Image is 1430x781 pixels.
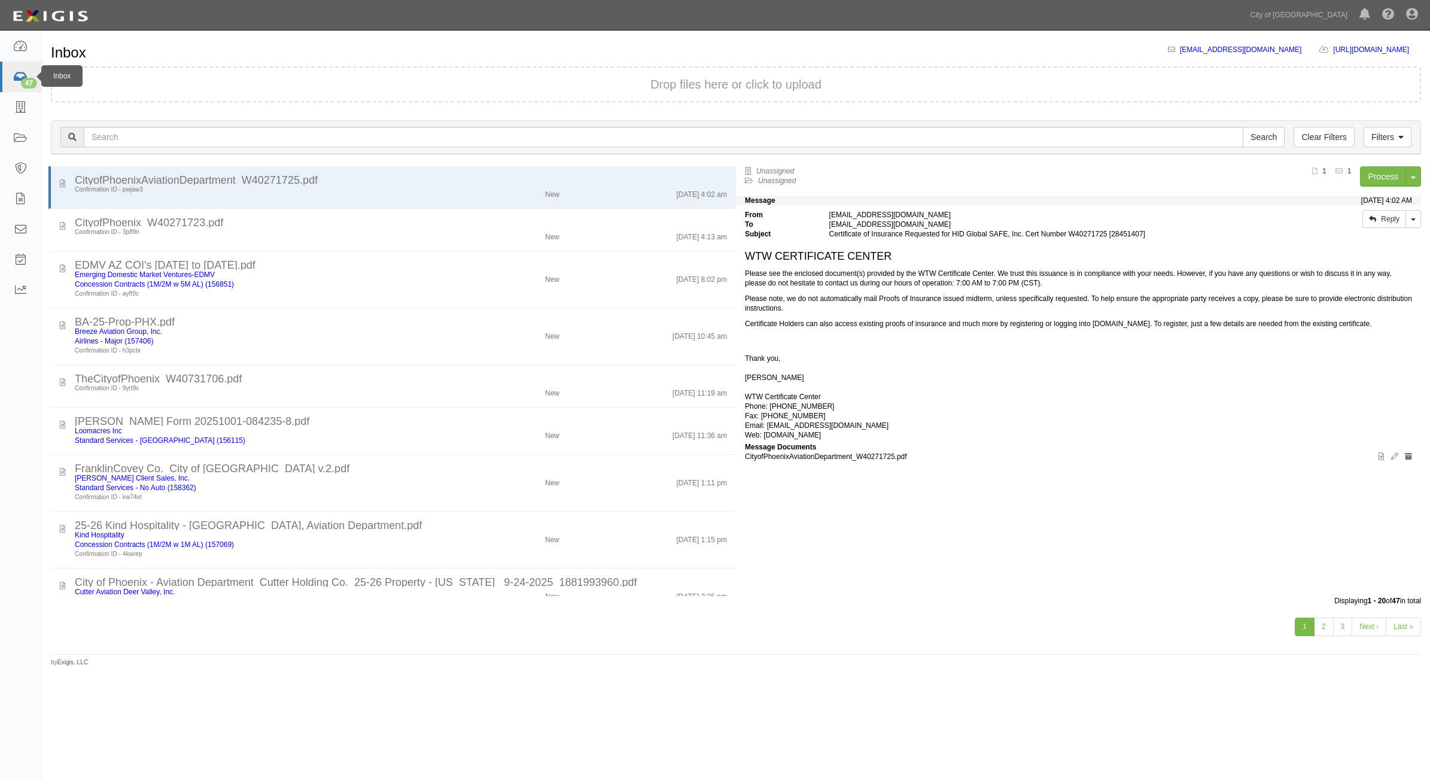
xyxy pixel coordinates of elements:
[545,426,559,440] div: New
[1333,618,1353,636] a: 3
[677,185,727,199] div: [DATE] 4:02 am
[51,45,86,60] h1: Inbox
[820,229,1241,239] div: Certificate of Insurance Requested for HID Global SAFE, Inc. Cert Number W40271725 [28451407]
[1295,618,1315,636] a: 1
[756,167,794,175] a: Unassigned
[75,327,448,336] div: Breeze Aviation Group, Inc.
[545,473,559,488] div: New
[673,384,727,398] div: [DATE] 11:19 am
[75,540,448,549] div: Concession Contracts (1M/2M w 1M AL) (157069)
[75,218,727,227] div: CityofPhoenix_W40271723.pdf
[42,596,1430,606] div: Displaying of in total
[1245,3,1353,27] a: City of [GEOGRAPHIC_DATA]
[75,436,245,445] a: Standard Services - [GEOGRAPHIC_DATA] (156115)
[1368,597,1386,605] b: 1 - 20
[545,270,559,284] div: New
[650,80,822,89] button: Drop files here or click to upload
[545,384,559,398] div: New
[75,530,448,540] div: Kind Hospitality
[75,578,727,587] div: City of Phoenix - Aviation Department_Cutter Holding Co._25-26 Property - Arizona _9-24-2025_1881...
[1391,453,1398,460] i: Edit document
[75,540,234,549] a: Concession Contracts (1M/2M w 1M AL) (157069)
[1379,453,1384,460] i: View
[545,227,559,242] div: New
[75,346,448,355] div: Confirmation ID - h3pctx
[1361,196,1412,205] div: [DATE] 4:02 AM
[75,474,190,482] a: [PERSON_NAME] Client Sales, Inc.
[545,530,559,545] div: New
[75,427,122,435] a: Loomacres Inc
[1382,8,1394,20] i: Help Center - Complianz
[1392,597,1399,605] b: 47
[75,260,727,270] div: EDMV AZ COI's 10.1.25 to 10.1.26.pdf
[677,473,727,488] div: [DATE] 1:11 pm
[677,530,727,545] div: [DATE] 1:15 pm
[1362,210,1406,228] a: Reply
[745,251,1412,263] h1: WTW CERTIFICATE CENTER
[75,521,727,530] div: 25-26 Kind Hospitality - City of Phoenix, Aviation Department.pdf
[677,227,727,242] div: [DATE] 4:13 am
[84,127,1243,147] input: Search
[75,484,196,492] a: Standard Services - No Auto (158362)
[75,483,448,493] div: Standard Services - No Auto (158362)
[820,210,1241,220] div: [EMAIL_ADDRESS][DOMAIN_NAME]
[57,659,89,665] a: Exigis, LLC
[820,220,1241,229] div: inbox@cop.complianz.com
[21,78,37,89] div: 47
[1333,45,1421,54] a: [URL][DOMAIN_NAME]
[75,426,448,436] div: Loomacres Inc
[75,175,727,185] div: CityofPhoenixAviationDepartment_W40271725.pdf
[673,327,727,341] div: [DATE] 10:45 am
[745,269,1412,288] p: Please see the enclosed document(s) provided by the WTW Certificate Center. We trust this issuanc...
[736,229,820,239] strong: Subject
[75,493,448,502] div: Confirmation ID - kw74xt
[1352,618,1386,636] a: Next ›
[75,185,448,195] div: Confirmation ID - pwjaw3
[758,177,796,185] a: Unassigned
[75,271,215,279] a: Emerging Domestic Market Ventures-EDMV
[1243,127,1285,147] input: Search
[75,227,448,237] div: Confirmation ID - 3pff9n
[545,327,559,341] div: New
[1360,166,1406,187] a: Process
[736,220,820,229] strong: To
[75,317,727,327] div: BA-25-Prop-PHX.pdf
[75,270,448,279] div: Emerging Domestic Market Ventures-EDMV
[745,452,1412,461] p: CityofPhoenixAviationDepartment_W40271725.pdf
[75,289,448,299] div: Confirmation ID - ayft9c
[745,335,1412,440] p: Thank you, [PERSON_NAME] WTW Certificate Center Phone: [PHONE_NUMBER] Fax: [PHONE_NUMBER] Email: ...
[75,280,234,288] a: Concession Contracts (1M/2M w 5M AL) (156851)
[736,210,820,220] strong: From
[1364,127,1411,147] a: Filters
[75,374,727,384] div: TheCityofPhoenix_W40731706.pdf
[51,658,88,667] small: by
[75,384,448,393] div: Confirmation ID - 9yrt9c
[673,426,727,440] div: [DATE] 11:36 am
[1180,45,1301,54] a: [EMAIL_ADDRESS][DOMAIN_NAME]
[75,279,448,289] div: Concession Contracts (1M/2M w 5M AL) (156851)
[75,587,448,597] div: Cutter Aviation Deer Valley, Inc.
[41,65,83,87] div: Inbox
[1322,167,1326,175] b: 1
[745,319,1412,329] p: Certificate Holders can also access existing proofs of insurance and much more by registering or ...
[75,337,153,345] a: Airlines - Major (157406)
[545,185,559,199] div: New
[75,417,727,426] div: ACORD Form 20251001-084235-8.pdf
[75,588,175,596] a: Cutter Aviation Deer Valley, Inc.
[745,443,816,451] strong: Message Documents
[1294,127,1354,147] a: Clear Filters
[545,587,559,601] div: New
[75,531,124,539] a: Kind Hospitality
[1314,618,1334,636] a: 2
[75,473,448,483] div: Franklin Covey Client Sales, Inc.
[75,464,727,473] div: FranklinCovey Co._City of Phoenix v.2.pdf
[677,587,727,601] div: [DATE] 2:25 pm
[75,327,162,336] a: Breeze Aviation Group, Inc.
[75,549,448,559] div: Confirmation ID - 4kwrep
[1405,453,1412,460] i: Archive document
[1347,167,1352,175] b: 1
[745,196,775,205] strong: Message
[677,270,727,284] div: [DATE] 8:02 pm
[75,336,448,346] div: Airlines - Major (157406)
[745,294,1412,313] p: Please note, we do not automatically mail Proofs of Insurance issued midterm, unless specifically...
